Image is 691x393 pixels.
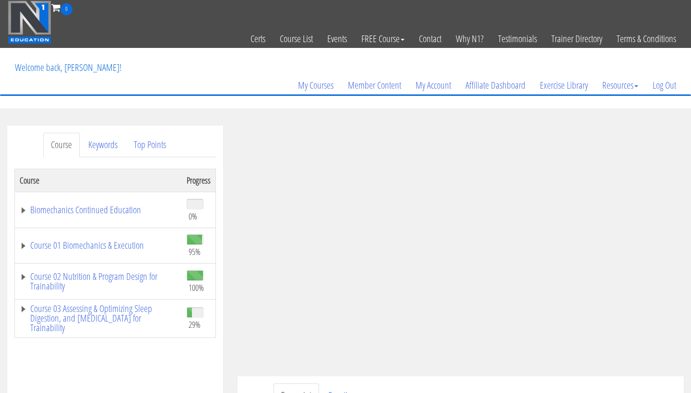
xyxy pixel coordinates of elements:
[20,241,177,250] a: Course 01 Biomechanics & Execution
[341,62,408,108] a: Member Content
[43,133,80,157] a: Course
[81,133,125,157] a: Keywords
[182,169,216,192] th: Progress
[189,319,201,330] span: 29%
[8,0,51,44] img: n1-education
[412,15,449,62] a: Contact
[449,15,491,62] a: Why N1?
[20,205,177,215] a: Biomechanics Continued Education
[408,62,458,108] a: My Account
[609,15,683,62] a: Terms & Conditions
[60,3,72,15] span: 0
[354,15,412,62] a: FREE Course
[533,62,595,108] a: Exercise Library
[243,15,273,62] a: Certs
[189,211,197,221] span: 0%
[291,62,341,108] a: My Courses
[458,62,533,108] a: Affiliate Dashboard
[51,1,72,14] a: 0
[126,133,174,157] a: Top Points
[189,246,201,257] span: 95%
[595,62,645,108] a: Resources
[320,15,354,62] a: Events
[20,304,177,333] a: Course 03 Assessing & Optimizing Sleep Digestion, and [MEDICAL_DATA] for Trainability
[189,282,204,293] span: 100%
[645,62,683,108] a: Log Out
[20,272,177,291] a: Course 02 Nutrition & Program Design for Trainability
[8,48,129,87] p: Welcome back, [PERSON_NAME]!
[273,15,320,62] a: Course List
[544,15,609,62] a: Trainer Directory
[15,169,182,192] th: Course
[491,15,544,62] a: Testimonials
